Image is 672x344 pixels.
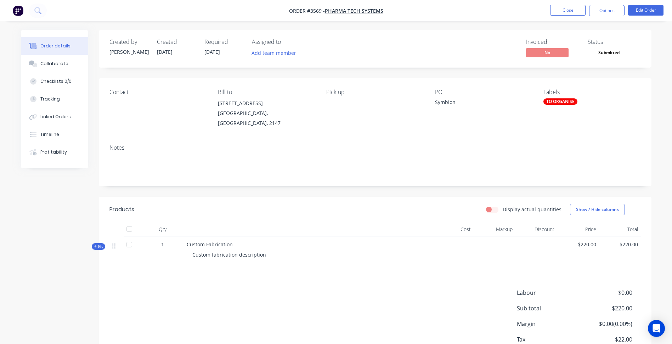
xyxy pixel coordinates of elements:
[517,288,580,297] span: Labour
[21,108,88,126] button: Linked Orders
[289,7,325,14] span: Order #3569 -
[109,48,148,56] div: [PERSON_NAME]
[517,304,580,313] span: Sub total
[580,288,632,297] span: $0.00
[543,89,640,96] div: Labels
[157,39,196,45] div: Created
[40,96,60,102] div: Tracking
[588,48,630,59] button: Submitted
[141,222,184,236] div: Qty
[526,39,579,45] div: Invoiced
[21,143,88,161] button: Profitability
[218,98,315,108] div: [STREET_ADDRESS]
[218,89,315,96] div: Bill to
[40,149,67,155] div: Profitability
[252,48,300,58] button: Add team member
[517,335,580,344] span: Tax
[21,90,88,108] button: Tracking
[109,89,207,96] div: Contact
[435,98,524,108] div: Symbion
[157,48,173,55] span: [DATE]
[161,241,164,248] span: 1
[560,241,596,248] span: $220.00
[326,89,423,96] div: Pick up
[543,98,577,105] div: TO ORGANISE
[252,39,323,45] div: Assigned to
[248,48,300,58] button: Add team member
[589,5,625,16] button: Options
[588,39,641,45] div: Status
[21,126,88,143] button: Timeline
[599,222,641,236] div: Total
[204,39,243,45] div: Required
[580,304,632,313] span: $220.00
[580,335,632,344] span: $22.00
[648,320,665,337] div: Open Intercom Messenger
[503,206,561,213] label: Display actual quantities
[474,222,515,236] div: Markup
[204,48,220,55] span: [DATE]
[557,222,599,236] div: Price
[435,89,532,96] div: PO
[192,251,266,258] span: Custom fabrication description
[526,48,569,57] span: No
[40,78,72,85] div: Checklists 0/0
[628,5,663,16] button: Edit Order
[109,39,148,45] div: Created by
[21,37,88,55] button: Order details
[570,204,625,215] button: Show / Hide columns
[21,55,88,73] button: Collaborate
[580,320,632,328] span: $0.00 ( 0.00 %)
[602,241,638,248] span: $220.00
[588,48,630,57] span: Submitted
[218,108,315,128] div: [GEOGRAPHIC_DATA], [GEOGRAPHIC_DATA], 2147
[517,320,580,328] span: Margin
[40,131,59,138] div: Timeline
[40,114,71,120] div: Linked Orders
[218,98,315,128] div: [STREET_ADDRESS][GEOGRAPHIC_DATA], [GEOGRAPHIC_DATA], 2147
[40,61,68,67] div: Collaborate
[515,222,557,236] div: Discount
[21,73,88,90] button: Checklists 0/0
[13,5,23,16] img: Factory
[325,7,383,14] a: Pharma Tech Systems
[109,205,134,214] div: Products
[187,241,233,248] span: Custom Fabrication
[432,222,474,236] div: Cost
[92,243,105,250] div: Kit
[40,43,70,49] div: Order details
[109,144,641,151] div: Notes
[550,5,586,16] button: Close
[94,244,103,249] span: Kit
